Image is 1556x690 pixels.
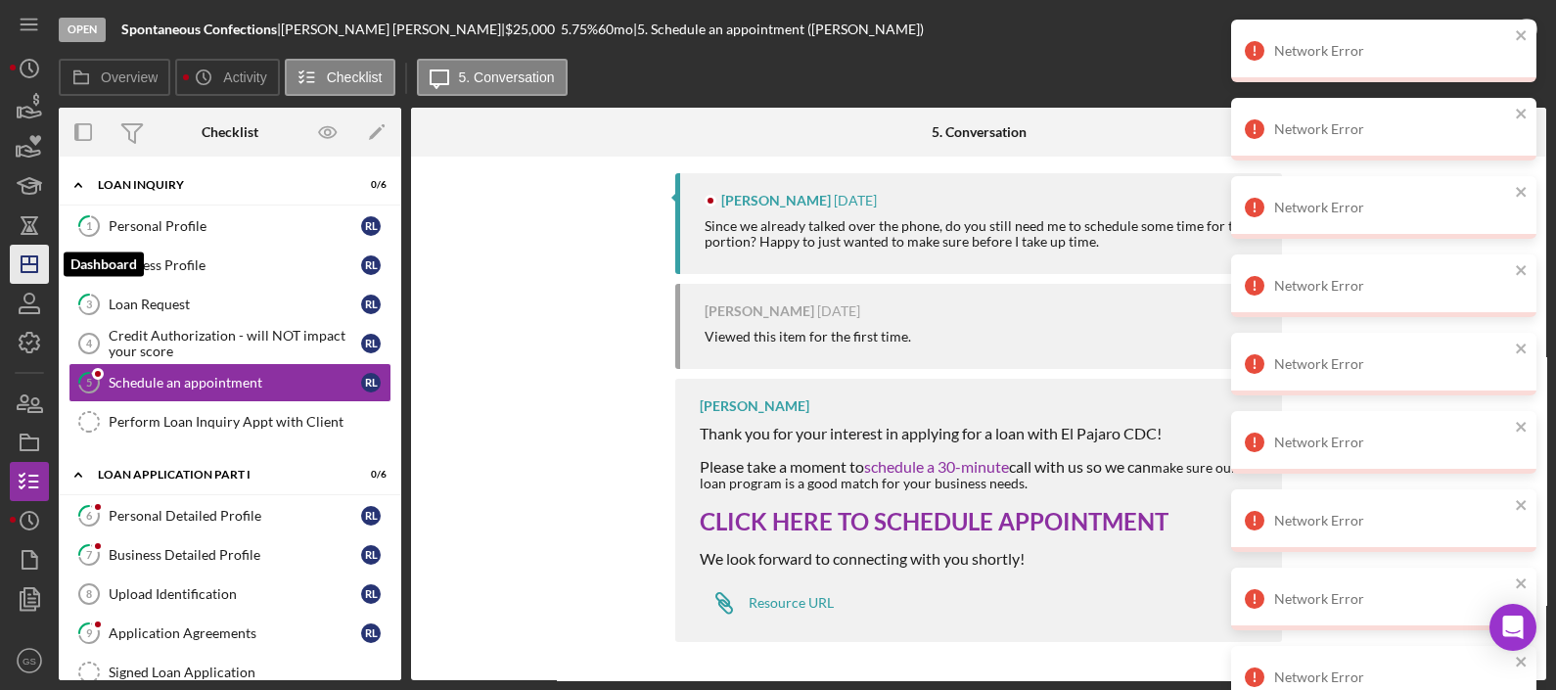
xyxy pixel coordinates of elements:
div: Business Profile [109,257,361,273]
div: Signed Loan Application [109,665,390,680]
text: GS [23,656,36,667]
div: Open [59,18,106,42]
a: 8Upload IdentificationRL [69,575,391,614]
a: 6Personal Detailed ProfileRL [69,496,391,535]
div: R L [361,216,381,236]
div: Network Error [1274,591,1509,607]
a: 2Business ProfileRL [69,246,391,285]
button: close [1515,497,1529,516]
tspan: 4 [86,338,93,349]
div: [PERSON_NAME] [PERSON_NAME] | [281,22,505,37]
a: 7Business Detailed ProfileRL [69,535,391,575]
div: Upload Identification [109,586,361,602]
button: Activity [175,59,279,96]
div: Loan Inquiry [98,179,338,191]
a: 1Personal ProfileRL [69,207,391,246]
tspan: 3 [86,298,92,310]
tspan: 8 [86,588,92,600]
div: Personal Detailed Profile [109,508,361,524]
div: Network Error [1274,121,1509,137]
div: R L [361,334,381,353]
tspan: 6 [86,509,93,522]
b: Spontaneous Confections [121,21,277,37]
button: GS [10,641,49,680]
label: Activity [223,69,266,85]
div: R L [361,545,381,565]
div: Mark Complete [1407,10,1502,49]
tspan: 5 [86,376,92,389]
a: 3Loan RequestRL [69,285,391,324]
tspan: 1 [86,219,92,232]
div: 0 / 6 [351,469,387,481]
button: 5. Conversation [417,59,568,96]
div: Network Error [1274,278,1509,294]
div: Resource URL [749,595,834,611]
div: | 5. Schedule an appointment ([PERSON_NAME]) [633,22,924,37]
tspan: 2 [86,258,92,271]
div: R L [361,584,381,604]
div: Schedule an appointment [109,375,361,391]
button: Checklist [285,59,395,96]
div: Network Error [1274,513,1509,529]
div: 5. Conversation [932,124,1027,140]
span: Thank you for your interest in applying for a loan with El Pajaro CDC! [700,424,1162,442]
a: CLICK HERE TO SCHEDULE APPOINTMENT [700,507,1168,535]
label: Overview [101,69,158,85]
div: | [121,22,281,37]
div: [PERSON_NAME] [700,398,809,414]
span: $25,000 [505,21,555,37]
a: Resource URL [700,583,834,622]
div: Network Error [1274,200,1509,215]
div: R L [361,623,381,643]
div: Business Detailed Profile [109,547,361,563]
time: 2025-08-27 18:55 [817,303,860,319]
div: [PERSON_NAME] [721,193,831,208]
div: Network Error [1274,356,1509,372]
div: make sure our loan program is a good match for your business needs. [700,458,1262,491]
span: Please take a moment to call with us so we can [700,457,1151,476]
a: 4Credit Authorization - will NOT impact your scoreRL [69,324,391,363]
tspan: 9 [86,626,93,639]
div: Credit Authorization - will NOT impact your score [109,328,361,359]
a: Perform Loan Inquiry Appt with Client [69,402,391,441]
div: Since we already talked over the phone, do you still need me to schedule some time for this porti... [705,218,1262,250]
button: close [1515,106,1529,124]
button: close [1515,27,1529,46]
button: close [1515,419,1529,437]
tspan: 7 [86,548,93,561]
button: Overview [59,59,170,96]
a: 9Application AgreementsRL [69,614,391,653]
div: R L [361,255,381,275]
div: R L [361,295,381,314]
time: 2025-09-02 03:46 [834,193,877,208]
div: Perform Loan Inquiry Appt with Client [109,414,390,430]
div: Network Error [1274,43,1509,59]
button: close [1515,184,1529,203]
div: Checklist [202,124,258,140]
div: Network Error [1274,669,1509,685]
div: [PERSON_NAME] [705,303,814,319]
span: We look forward to connecting with you shortly! [700,549,1025,568]
div: Personal Profile [109,218,361,234]
div: 5.75 % [561,22,598,37]
a: 5Schedule an appointmentRL [69,363,391,402]
a: schedule a 30-minute [864,457,1009,476]
div: 60 mo [598,22,633,37]
div: Loan Request [109,297,361,312]
label: 5. Conversation [459,69,555,85]
button: close [1515,654,1529,672]
div: Network Error [1274,435,1509,450]
div: Application Agreements [109,625,361,641]
button: close [1515,341,1529,359]
label: Checklist [327,69,383,85]
div: R L [361,506,381,526]
div: Loan Application Part I [98,469,338,481]
button: close [1515,262,1529,281]
div: 0 / 6 [351,179,387,191]
button: close [1515,575,1529,594]
div: Viewed this item for the first time. [705,329,911,345]
button: Mark Complete [1388,10,1546,49]
div: Open Intercom Messenger [1489,604,1536,651]
div: R L [361,373,381,392]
